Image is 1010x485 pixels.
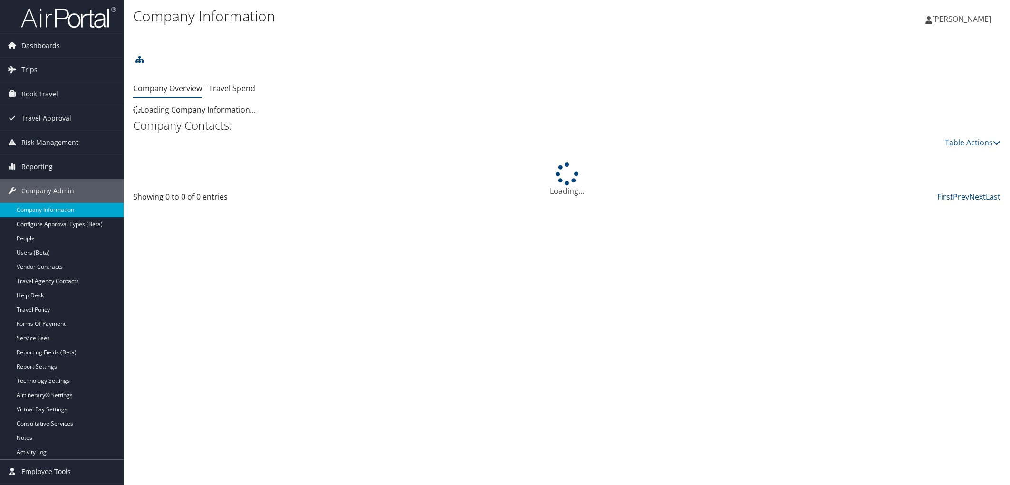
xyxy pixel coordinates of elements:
span: Company Admin [21,179,74,203]
span: [PERSON_NAME] [932,14,991,24]
h2: Company Contacts: [133,117,1000,133]
span: Risk Management [21,131,78,154]
a: Company Overview [133,83,202,94]
span: Loading Company Information... [133,105,256,115]
span: Reporting [21,155,53,179]
a: First [937,191,953,202]
span: Book Travel [21,82,58,106]
a: Next [969,191,986,202]
h1: Company Information [133,6,712,26]
span: Travel Approval [21,106,71,130]
span: Dashboards [21,34,60,57]
a: Table Actions [945,137,1000,148]
img: airportal-logo.png [21,6,116,29]
a: [PERSON_NAME] [925,5,1000,33]
div: Showing 0 to 0 of 0 entries [133,191,339,207]
a: Last [986,191,1000,202]
span: Employee Tools [21,460,71,484]
a: Prev [953,191,969,202]
span: Trips [21,58,38,82]
div: Loading... [133,162,1000,197]
a: Travel Spend [209,83,255,94]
